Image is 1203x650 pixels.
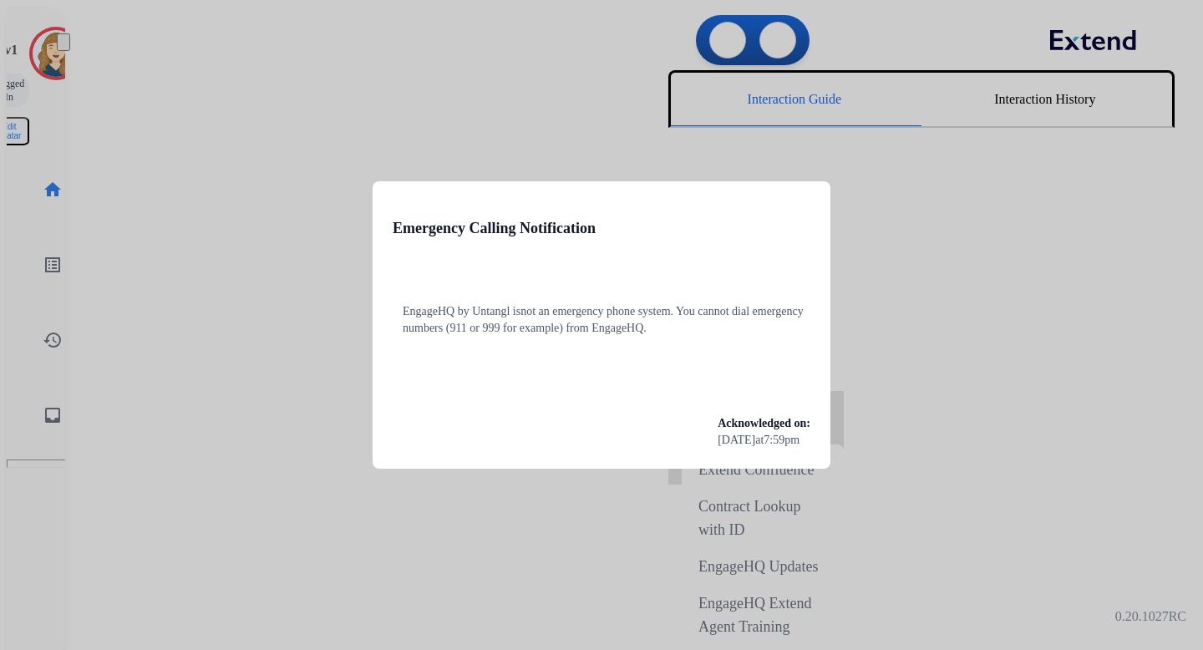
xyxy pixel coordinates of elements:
p: EngageHQ by Untangl is . You cannot dial emergency numbers (911 or 999 for example) from EngageHQ. [403,303,820,337]
h3: Emergency Calling Notification [393,216,596,240]
span: 7:59pm [764,432,799,449]
div: at [718,432,810,449]
span: Acknowledged on: [718,417,810,429]
span: not an emergency phone system [520,305,670,317]
p: 0.20.1027RC [1115,607,1186,627]
span: [DATE] [718,432,755,449]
